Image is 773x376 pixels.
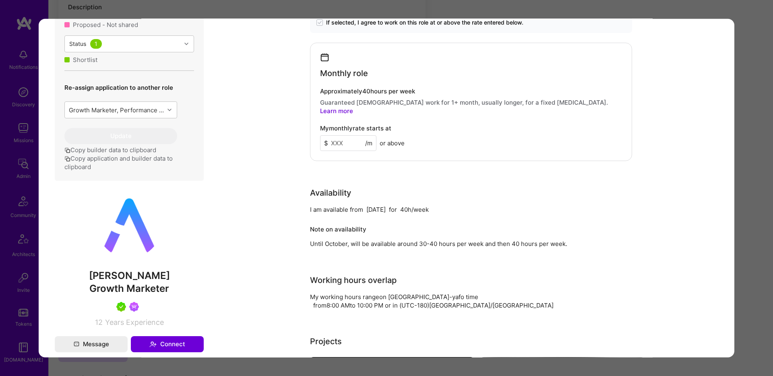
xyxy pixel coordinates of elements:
span: or above [380,138,405,147]
i: icon Calendar [320,53,329,62]
p: Guaranteed [DEMOGRAPHIC_DATA] work for 1+ month, usually longer, for a fixed [MEDICAL_DATA]. [320,98,622,115]
i: icon Copy [64,156,70,162]
span: Years Experience [105,318,164,326]
span: from in (UTC -180 ) [GEOGRAPHIC_DATA]/[GEOGRAPHIC_DATA] [313,301,554,309]
span: $ [324,138,328,147]
div: Status [69,39,86,48]
button: Copy builder data to clipboard [64,146,156,154]
h4: Approximately 40 hours per week [320,87,622,95]
span: [PERSON_NAME] [55,270,204,282]
i: icon Mail [74,341,79,347]
span: 8:00 AM to 10:00 PM or [327,301,391,309]
div: Proposed - Not shared [73,21,138,29]
div: 1 [90,39,102,49]
div: Until October, will be available around 30-40 hours per week and then 40 hours per week. [310,239,632,248]
a: Learn more [320,107,353,114]
span: 12 [95,318,103,326]
div: Shortlist [73,56,97,64]
i: icon Copy [64,147,70,153]
button: Connect [131,336,204,352]
a: User Avatar [97,252,161,260]
input: XXX [320,135,376,151]
button: Message [55,336,128,352]
span: Growth Marketer [89,283,169,294]
div: modal [39,19,734,357]
div: [DATE] [366,205,386,213]
img: A.Teamer in Residence [116,302,126,312]
i: icon Chevron [184,42,188,46]
div: Growth Marketer, Performance Marketing Lead with startup experience, creative testing, incrementa... [69,105,165,114]
div: h/week [408,205,429,213]
div: for [389,205,397,213]
h4: My monthly rate starts at [320,124,391,132]
button: Copy application and builder data to clipboard [64,154,194,171]
img: Been on Mission [129,302,139,312]
p: Re-assign application to another role [64,83,177,92]
div: Projects [310,335,342,347]
button: Update [64,128,177,144]
span: If selected, I agree to work on this role at or above the rate entered below. [326,19,523,27]
div: My working hours range on [GEOGRAPHIC_DATA]-yafo time [310,292,478,301]
div: I am available from [310,205,363,213]
i: icon Connect [149,341,157,348]
h4: Monthly role [320,68,368,78]
span: /m [365,138,372,147]
img: User Avatar [97,194,161,258]
div: Working hours overlap [310,274,397,286]
div: Note on availability [310,223,366,235]
div: 40 [400,205,408,213]
i: icon Chevron [167,108,172,112]
div: Availability [310,186,351,198]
